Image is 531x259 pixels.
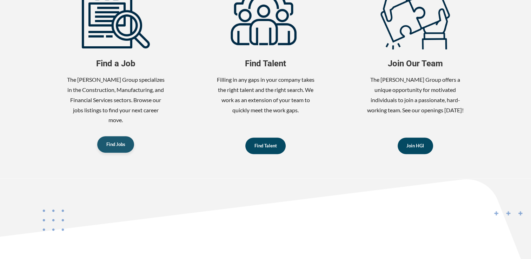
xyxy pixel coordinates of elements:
[216,75,315,115] p: Filling in any gaps in your company takes the right talent and the right search. We work as an ex...
[245,138,286,154] a: Find Talent
[97,136,134,153] a: Find Jobs
[406,144,424,148] span: Join HGI
[366,58,465,69] span: Join Our Team
[398,138,433,154] a: Join HGI
[106,142,125,147] span: Find Jobs
[366,75,465,115] p: The [PERSON_NAME] Group offers a unique opportunity for motivated individuals to join a passionat...
[66,75,166,125] p: The [PERSON_NAME] Group specializes in the Construction, Manufacturing, and Financial Services se...
[216,58,315,69] span: Find Talent
[66,58,166,69] span: Find a Job
[254,144,277,148] span: Find Talent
